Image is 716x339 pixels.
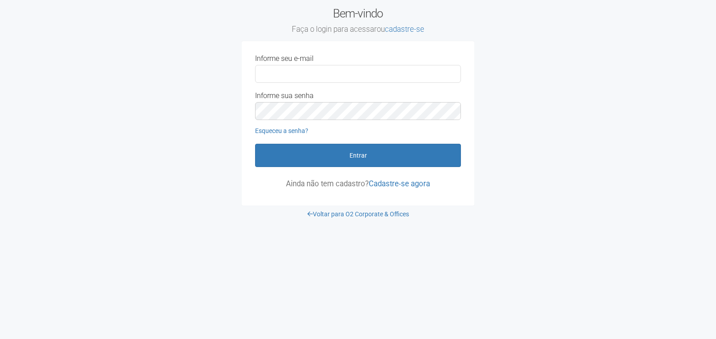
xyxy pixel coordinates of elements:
a: Esqueceu a senha? [255,127,308,134]
label: Informe sua senha [255,92,314,100]
a: cadastre-se [385,25,424,34]
a: Cadastre-se agora [369,179,430,188]
small: Faça o login para acessar [242,25,474,34]
h2: Bem-vindo [242,7,474,34]
span: ou [377,25,424,34]
p: Ainda não tem cadastro? [255,180,461,188]
label: Informe seu e-mail [255,55,314,63]
button: Entrar [255,144,461,167]
a: Voltar para O2 Corporate & Offices [307,210,409,218]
